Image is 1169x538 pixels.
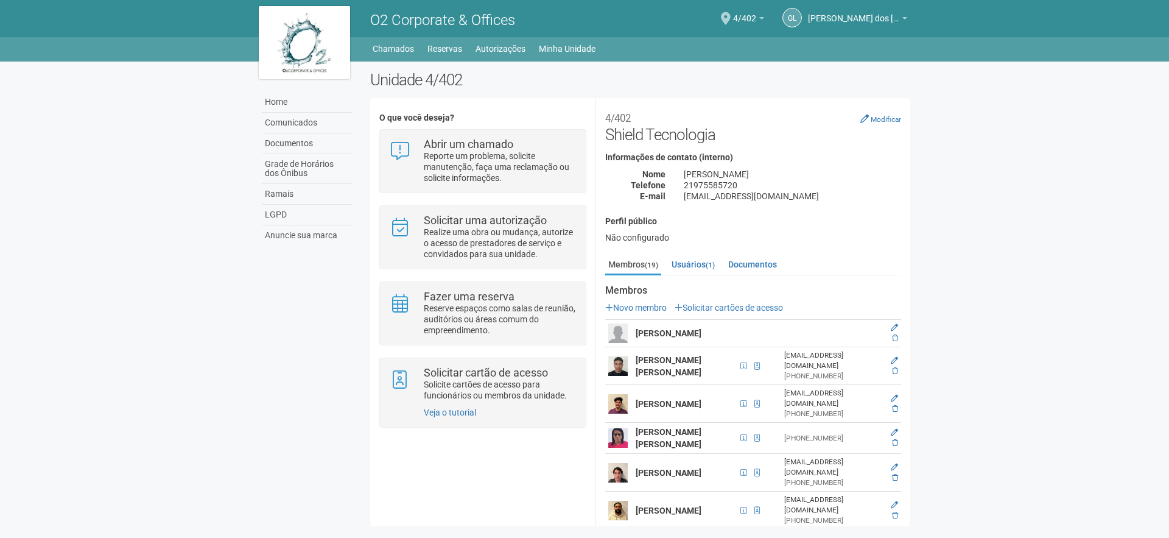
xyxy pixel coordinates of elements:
strong: [PERSON_NAME] [636,399,701,409]
span: CPF 209.206.237-94 [737,359,751,373]
a: Solicitar cartões de acesso [675,303,783,313]
strong: [PERSON_NAME] [PERSON_NAME] [636,427,701,449]
strong: Abrir um chamado [424,138,513,150]
div: [PHONE_NUMBER] [784,409,882,419]
a: Anuncie sua marca [262,225,352,246]
a: Chamados [373,40,414,57]
a: Editar membro [891,324,898,332]
img: user.png [608,356,628,376]
a: Excluir membro [892,405,898,413]
h4: Perfil público [605,217,901,226]
a: Fazer uma reserva Reserve espaços como salas de reunião, auditórios ou áreas comum do empreendime... [389,291,576,336]
span: O2 Corporate & Offices [370,12,515,29]
a: Solicitar uma autorização Realize uma obra ou mudança, autorize o acesso de prestadores de serviç... [389,215,576,260]
span: Cartão de acesso ativo [751,359,764,373]
p: Reserve espaços como salas de reunião, auditórios ou áreas comum do empreendimento. [424,303,577,336]
small: 4/402 [605,112,631,124]
span: Cartão de acesso ativo [751,431,764,445]
span: 4/402 [733,2,756,23]
a: Documentos [725,255,780,274]
p: Reporte um problema, solicite manutenção, faça uma reclamação ou solicite informações. [424,150,577,183]
strong: Telefone [631,180,665,190]
div: [EMAIL_ADDRESS][DOMAIN_NAME] [784,388,882,409]
strong: E-mail [640,191,665,201]
a: Excluir membro [892,511,898,520]
span: Cartão de acesso produzido [751,466,764,480]
span: Gabriel Lemos Carreira dos Reis [808,2,899,23]
a: Usuários(1) [669,255,718,274]
strong: Fazer uma reserva [424,290,514,303]
a: Excluir membro [892,367,898,375]
a: Grade de Horários dos Ônibus [262,154,352,184]
img: user.png [608,501,628,520]
a: Excluir membro [892,439,898,447]
a: [PERSON_NAME] dos [PERSON_NAME] [808,15,907,25]
img: user.png [608,428,628,448]
a: Veja o tutorial [424,408,476,417]
small: Modificar [871,115,901,124]
strong: Solicitar uma autorização [424,214,547,227]
a: Documentos [262,133,352,154]
strong: Solicitar cartão de acesso [424,366,548,379]
a: Comunicados [262,113,352,133]
strong: [PERSON_NAME] [PERSON_NAME] [636,355,701,377]
small: (19) [645,261,658,269]
p: Solicite cartões de acesso para funcionários ou membros da unidade. [424,379,577,401]
a: Excluir membro [892,473,898,482]
a: Abrir um chamado Reporte um problema, solicite manutenção, faça uma reclamação ou solicite inform... [389,139,576,183]
strong: Nome [642,169,665,179]
span: CPF 071.935.177-40 [737,431,751,445]
a: Ramais [262,184,352,205]
div: [PHONE_NUMBER] [784,478,882,488]
img: user.png [608,463,628,483]
strong: Membros [605,285,901,296]
p: Realize uma obra ou mudança, autorize o acesso de prestadores de serviço e convidados para sua un... [424,227,577,260]
a: Membros(19) [605,255,661,275]
a: Editar membro [891,356,898,365]
div: [EMAIL_ADDRESS][DOMAIN_NAME] [784,457,882,478]
div: [EMAIL_ADDRESS][DOMAIN_NAME] [784,495,882,515]
span: CPF 114.313.129-08 [737,397,751,411]
div: [PHONE_NUMBER] [784,433,882,444]
div: [EMAIL_ADDRESS][DOMAIN_NAME] [675,191,910,202]
small: (1) [706,261,715,269]
div: [PHONE_NUMBER] [784,515,882,526]
div: Não configurado [605,232,901,243]
strong: [PERSON_NAME] [636,468,701,478]
a: Editar membro [891,428,898,437]
a: Editar membro [891,501,898,509]
a: 4/402 [733,15,764,25]
h4: O que você deseja? [379,113,586,122]
h4: Informações de contato (interno) [605,153,901,162]
div: 21975585720 [675,180,910,191]
span: Cartão de acesso produzido [751,504,764,517]
a: Novo membro [605,303,667,313]
a: Autorizações [476,40,525,57]
h2: Shield Tecnologia [605,107,901,144]
a: Editar membro [891,394,898,403]
a: Modificar [860,114,901,124]
a: Home [262,92,352,113]
a: Reservas [427,40,462,57]
img: user.png [608,394,628,414]
img: logo.jpg [259,6,350,79]
div: [EMAIL_ADDRESS][DOMAIN_NAME] [784,350,882,371]
div: [PERSON_NAME] [675,169,910,180]
a: GL [782,8,802,27]
strong: [PERSON_NAME] [636,328,701,338]
strong: [PERSON_NAME] [636,506,701,515]
a: Excluir membro [892,334,898,342]
img: user.png [608,324,628,343]
span: CPF 179.814.037-31 [737,466,751,480]
span: CPF 121.554.617-39 [737,504,751,517]
a: Minha Unidade [539,40,595,57]
div: [PHONE_NUMBER] [784,371,882,381]
a: LGPD [262,205,352,225]
a: Solicitar cartão de acesso Solicite cartões de acesso para funcionários ou membros da unidade. [389,367,576,401]
span: Cartão de acesso produzido [751,397,764,411]
h2: Unidade 4/402 [370,71,910,89]
a: Editar membro [891,463,898,472]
